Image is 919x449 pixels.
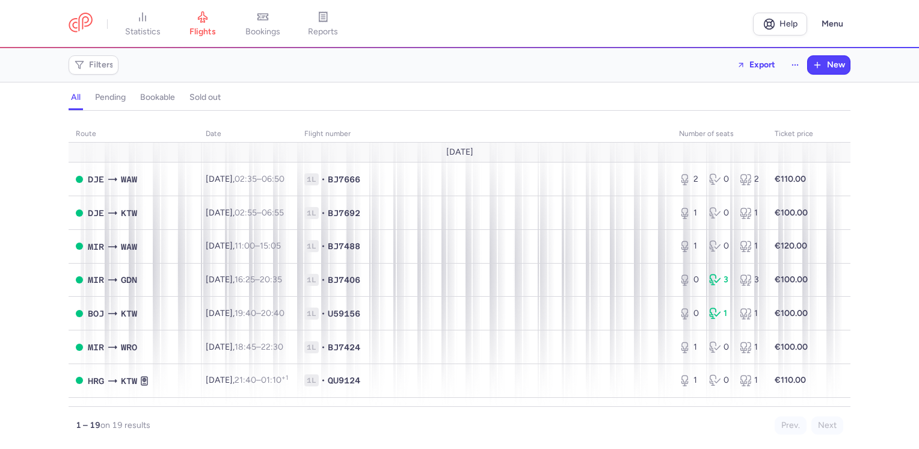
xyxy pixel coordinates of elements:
[767,125,820,143] th: Ticket price
[679,207,699,219] div: 1
[140,92,175,103] h4: bookable
[235,174,257,184] time: 02:35
[775,416,807,435] button: Prev.
[304,207,319,219] span: 1L
[308,26,338,37] span: reports
[775,308,808,318] strong: €100.00
[121,173,137,186] span: WAW
[69,125,198,143] th: route
[321,374,325,386] span: •
[121,307,137,320] span: KTW
[245,26,280,37] span: bookings
[679,374,699,386] div: 1
[235,274,255,285] time: 16:25
[328,374,360,386] span: QU9124
[679,308,699,320] div: 0
[321,274,325,286] span: •
[775,375,806,385] strong: €110.00
[281,374,288,382] sup: +1
[814,13,850,36] button: Menu
[235,342,256,352] time: 18:45
[679,341,699,353] div: 1
[753,13,807,36] a: Help
[321,240,325,252] span: •
[235,375,288,385] span: –
[321,341,325,353] span: •
[88,273,104,286] span: MIR
[740,274,760,286] div: 3
[740,240,760,252] div: 1
[304,173,319,185] span: 1L
[71,92,81,103] h4: all
[775,342,808,352] strong: €100.00
[235,208,284,218] span: –
[304,308,319,320] span: 1L
[328,173,360,185] span: BJ7666
[235,274,282,285] span: –
[262,208,284,218] time: 06:55
[121,240,137,253] span: WAW
[206,308,284,318] span: [DATE],
[260,241,281,251] time: 15:05
[740,173,760,185] div: 2
[304,374,319,386] span: 1L
[95,92,126,103] h4: pending
[775,174,806,184] strong: €110.00
[328,207,360,219] span: BJ7692
[121,206,137,220] span: KTW
[112,11,173,37] a: statistics
[679,173,699,185] div: 2
[775,208,808,218] strong: €100.00
[446,147,473,157] span: [DATE]
[321,207,325,219] span: •
[206,241,281,251] span: [DATE],
[121,273,137,286] span: GDN
[121,341,137,354] span: WRO
[709,374,730,386] div: 0
[76,420,100,430] strong: 1 – 19
[709,173,730,185] div: 0
[729,55,783,75] button: Export
[88,173,104,186] span: DJE
[89,60,114,70] span: Filters
[679,274,699,286] div: 0
[88,206,104,220] span: DJE
[88,341,104,354] span: MIR
[672,125,767,143] th: number of seats
[293,11,353,37] a: reports
[328,308,360,320] span: U59156
[235,308,256,318] time: 19:40
[260,274,282,285] time: 20:35
[235,241,255,251] time: 11:00
[709,308,730,320] div: 1
[328,274,360,286] span: BJ7406
[740,207,760,219] div: 1
[304,341,319,353] span: 1L
[321,308,325,320] span: •
[740,341,760,353] div: 1
[235,308,284,318] span: –
[198,125,297,143] th: date
[328,240,360,252] span: BJ7488
[321,173,325,185] span: •
[206,208,284,218] span: [DATE],
[206,174,284,184] span: [DATE],
[206,375,288,385] span: [DATE],
[125,26,161,37] span: statistics
[235,375,256,385] time: 21:40
[709,274,730,286] div: 3
[88,307,104,320] span: BOJ
[808,56,850,74] button: New
[69,13,93,35] a: CitizenPlane red outlined logo
[261,308,284,318] time: 20:40
[206,342,283,352] span: [DATE],
[88,374,104,388] span: HRG
[775,241,807,251] strong: €120.00
[69,56,118,74] button: Filters
[775,274,808,285] strong: €100.00
[173,11,233,37] a: flights
[261,375,288,385] time: 01:10
[740,374,760,386] div: 1
[740,308,760,320] div: 1
[827,60,845,70] span: New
